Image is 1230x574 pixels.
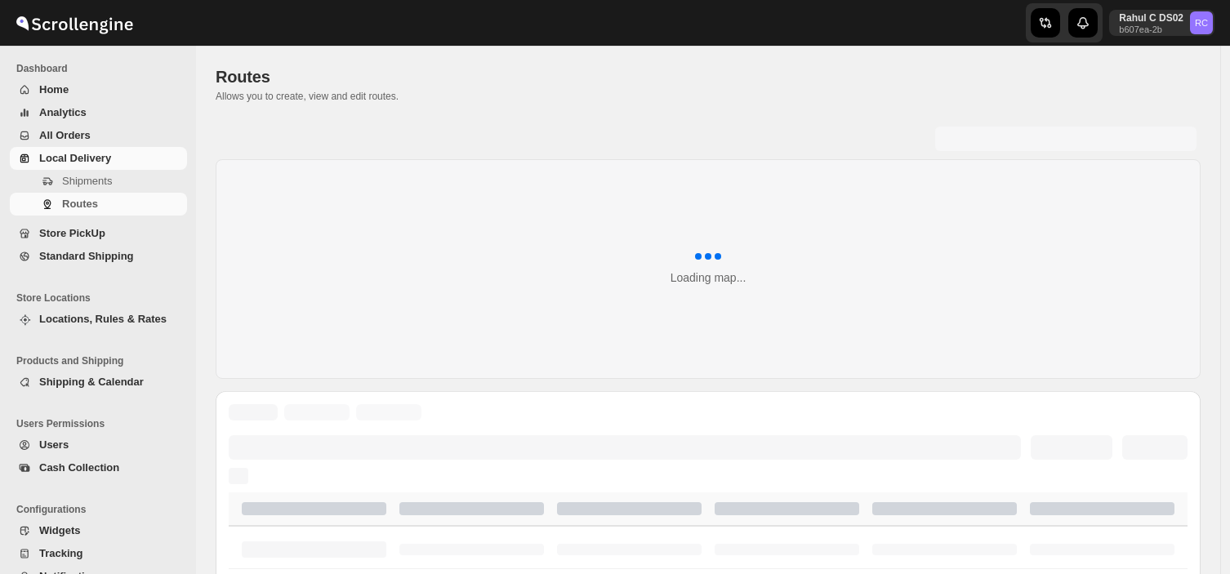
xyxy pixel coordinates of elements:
[216,90,1201,103] p: Allows you to create, view and edit routes.
[39,313,167,325] span: Locations, Rules & Rates
[216,68,270,86] span: Routes
[39,227,105,239] span: Store PickUp
[10,542,187,565] button: Tracking
[1109,10,1214,36] button: User menu
[13,2,136,43] img: ScrollEngine
[10,170,187,193] button: Shipments
[39,152,111,164] span: Local Delivery
[10,124,187,147] button: All Orders
[39,83,69,96] span: Home
[16,503,188,516] span: Configurations
[1119,24,1183,34] p: b607ea-2b
[16,354,188,367] span: Products and Shipping
[16,291,188,305] span: Store Locations
[62,175,112,187] span: Shipments
[10,434,187,456] button: Users
[1195,18,1208,28] text: RC
[39,106,87,118] span: Analytics
[671,269,746,286] div: Loading map...
[10,456,187,479] button: Cash Collection
[10,101,187,124] button: Analytics
[39,250,134,262] span: Standard Shipping
[10,193,187,216] button: Routes
[10,308,187,331] button: Locations, Rules & Rates
[16,417,188,430] span: Users Permissions
[39,376,144,388] span: Shipping & Calendar
[39,524,80,536] span: Widgets
[1190,11,1213,34] span: Rahul C DS02
[39,461,119,474] span: Cash Collection
[16,62,188,75] span: Dashboard
[39,438,69,451] span: Users
[39,547,82,559] span: Tracking
[10,519,187,542] button: Widgets
[62,198,98,210] span: Routes
[1119,11,1183,24] p: Rahul C DS02
[10,78,187,101] button: Home
[39,129,91,141] span: All Orders
[10,371,187,394] button: Shipping & Calendar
